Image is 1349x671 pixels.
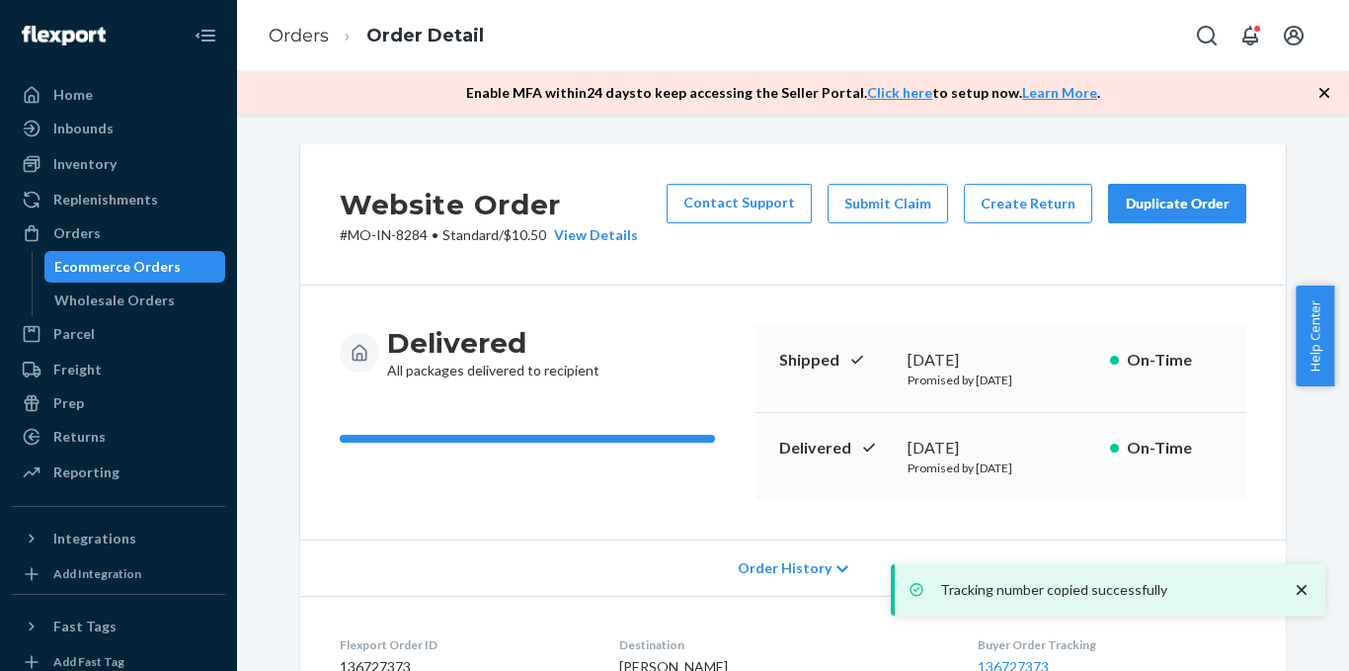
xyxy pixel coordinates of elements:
dt: Buyer Order Tracking [978,636,1246,653]
a: Freight [12,354,225,385]
p: Shipped [779,349,892,372]
a: Orders [12,217,225,249]
button: Close Navigation [186,16,225,55]
button: Open account menu [1274,16,1313,55]
button: Help Center [1296,286,1334,386]
button: View Details [546,225,638,245]
div: Returns [53,427,106,447]
button: Create Return [964,184,1092,223]
button: Duplicate Order [1108,184,1246,223]
p: Enable MFA within 24 days to keep accessing the Seller Portal. to setup now. . [466,83,1100,103]
div: Replenishments [53,190,158,210]
div: Freight [53,360,102,379]
p: # MO-IN-8284 / $10.50 [340,225,638,245]
dt: Flexport Order ID [340,636,588,653]
a: Click here [867,84,932,101]
div: Ecommerce Orders [54,257,181,277]
div: Home [53,85,93,105]
a: Inventory [12,148,225,180]
ol: breadcrumbs [253,7,500,65]
a: Reporting [12,457,225,488]
a: Contact Support [667,184,812,223]
button: Open notifications [1230,16,1270,55]
div: Add Integration [53,565,141,582]
div: Inventory [53,154,117,174]
div: Add Fast Tag [53,653,124,670]
button: Integrations [12,523,225,554]
a: Parcel [12,318,225,350]
div: Inbounds [53,119,114,138]
button: Submit Claim [828,184,948,223]
p: Promised by [DATE] [908,460,1094,476]
span: Order History [738,558,832,578]
a: Returns [12,421,225,453]
span: • [432,226,438,243]
a: Orders [269,25,329,46]
div: Wholesale Orders [54,291,175,310]
a: Replenishments [12,184,225,215]
button: Fast Tags [12,611,225,642]
div: [DATE] [908,437,1094,460]
dt: Destination [619,636,947,653]
a: Ecommerce Orders [44,251,226,283]
div: Reporting [53,462,119,482]
div: All packages delivered to recipient [387,325,599,380]
div: Parcel [53,324,95,344]
button: Open Search Box [1187,16,1227,55]
p: On-Time [1127,349,1223,372]
p: On-Time [1127,437,1223,460]
p: Tracking number copied successfully [940,580,1272,600]
h3: Delivered [387,325,599,361]
a: Add Integration [12,562,225,586]
a: Order Detail [366,25,484,46]
div: Orders [53,223,101,243]
div: Duplicate Order [1125,194,1230,213]
div: [DATE] [908,349,1094,372]
a: Wholesale Orders [44,285,226,316]
p: Promised by [DATE] [908,372,1094,388]
svg: close toast [1292,580,1311,600]
a: Inbounds [12,113,225,144]
div: Integrations [53,529,136,548]
a: Prep [12,387,225,419]
h2: Website Order [340,184,638,225]
span: Standard [442,226,499,243]
div: Prep [53,393,84,413]
a: Learn More [1022,84,1097,101]
div: Fast Tags [53,617,117,636]
a: Home [12,79,225,111]
p: Delivered [779,437,892,460]
img: Flexport logo [22,26,106,45]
